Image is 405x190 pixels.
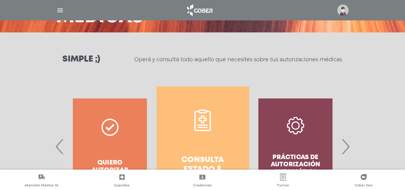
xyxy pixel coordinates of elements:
[62,55,100,64] h3: Simple ;)
[134,56,343,63] p: Operá y consultá todo aquello que necesites sobre tus autorizaciones médicas.
[184,3,215,17] img: logo_cober_home-white.png
[323,173,404,189] a: Cober Doc
[193,183,212,188] span: Credencial
[340,130,351,163] span: Next
[337,5,349,16] img: profile-placeholder.svg
[355,183,373,188] span: Cober Doc
[1,173,82,189] a: Atención Médica Ya
[243,173,323,189] a: Turnos
[167,155,238,184] h4: Consulta estado & historial
[162,173,243,189] a: Credencial
[82,173,162,189] a: Guardias
[114,183,130,188] span: Guardias
[25,183,58,188] span: Atención Médica Ya
[56,7,64,14] img: Cober_menu-lines-white.svg
[54,130,66,163] span: Previous
[277,183,289,188] span: Turnos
